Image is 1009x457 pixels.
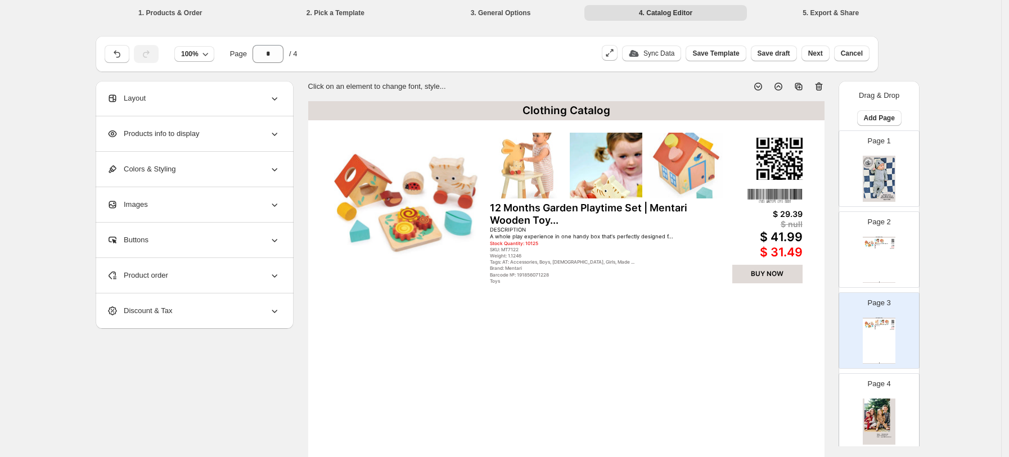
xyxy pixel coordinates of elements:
div: $ 31.49 [888,328,894,329]
span: Images [107,199,148,210]
div: $ null [888,326,894,327]
button: Next [801,46,830,61]
img: secondaryImage [880,239,884,243]
div: $ 29.39 [888,244,894,245]
div: BUY NOW [732,265,803,283]
span: Product order [107,270,168,281]
img: update_icon [629,50,639,57]
div: $ 29.39 [888,325,894,325]
img: secondaryImage [875,239,879,243]
div: BUY NOW [890,329,894,330]
span: Discount & Tax [107,305,172,316]
div: Toys [875,249,889,250]
div: Tags: AT: Accessories, Boys, [DEMOGRAPHIC_DATA], Girls, Made ... [490,259,723,265]
p: Page 3 [868,297,891,309]
span: Next [808,49,823,58]
div: Clothing Catalog [863,237,895,238]
div: DESCRIPTION A whole play experience in one handy box that's perfectly designed f... [875,326,889,327]
span: Add Page [864,114,895,123]
img: secondaryImage [570,133,642,199]
button: Cancel [834,46,870,61]
p: Drag & Drop [859,90,899,101]
p: Click on an element to change font, style... [308,81,446,92]
img: primaryImage [864,320,874,329]
div: 12 Months Garden Playtime Set | Mentari Wooden Toy... [490,202,723,226]
img: qrcode [891,239,894,242]
img: secondaryImage [650,133,722,199]
img: barcode [891,243,894,244]
span: Page [230,48,247,60]
div: $ 41.99 [697,230,803,245]
button: Add Page [857,110,902,126]
div: $ 31.49 [888,247,894,248]
img: primaryImage [864,239,874,248]
span: Colors & Styling [107,164,175,175]
img: barcode [891,324,894,325]
img: qrcode [756,138,802,180]
div: Clothing Catalog | Page undefined [863,282,895,283]
span: / 4 [289,48,297,60]
span: Save draft [758,49,790,58]
img: cover page [863,399,895,445]
div: Clothing Catalog | Page undefined [863,363,895,364]
div: Page 2Clothing CatalogprimaryImagesecondaryImagesecondaryImageqrcodebarcode12 Months Garden Playt... [839,211,920,288]
button: Save draft [751,46,797,61]
div: $ 41.99 [888,327,894,328]
span: Cancel [841,49,863,58]
div: Barcode №: 191856071228 [490,272,723,278]
img: secondaryImage [490,133,562,199]
button: update_iconSync Data [622,46,681,61]
div: $ 29.39 [697,209,803,219]
div: SKU: MT7122 [490,247,723,252]
div: BUY NOW [890,248,894,249]
div: DESCRIPTION A whole play experience in one handy box that's perfectly designed f... [490,227,723,239]
div: $ 31.49 [697,245,803,260]
div: $ null [697,219,803,229]
span: Buttons [107,234,148,246]
div: Stock Quantity: 10125 [490,241,723,246]
span: Products info to display [107,128,199,139]
img: secondaryImage [885,320,889,324]
p: Page 2 [868,216,891,228]
p: Page 4 [868,378,891,390]
div: Brand: Mentari [490,265,723,271]
div: 12 Months Garden Playtime Set | Mentari Wooden Toy... [875,243,889,245]
div: $ null [888,245,894,246]
button: Save Template [686,46,746,61]
div: Clothing Catalog [308,101,825,120]
img: secondaryImage [880,320,884,324]
p: Sync Data [643,49,674,58]
div: 12 Months Garden Playtime Set | Mentari Wooden Toy... [875,324,889,326]
span: Save Template [692,49,739,58]
div: Toys [875,330,889,331]
img: qrcode [891,320,894,323]
div: Page 3Clothing CatalogprimaryImagesecondaryImagesecondaryImagesecondaryImageqrcodebarcode12 Month... [839,292,920,369]
div: $ 41.99 [888,246,894,247]
img: primaryImage [330,133,483,272]
img: cover page [863,156,895,202]
img: barcode [747,189,803,203]
span: 100% [181,49,199,58]
div: Weight: 1.1246 [490,253,723,259]
span: Layout [107,93,146,104]
div: Page 4cover page [839,373,920,450]
img: secondaryImage [875,320,879,324]
p: Page 1 [868,135,891,147]
button: 100% [174,46,214,62]
div: Toys [490,278,723,284]
div: Clothing Catalog [863,318,895,319]
div: Page 1cover page [839,130,920,207]
div: DESCRIPTION A whole play experience in one handy box that's perfectly designed f... [875,245,889,246]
